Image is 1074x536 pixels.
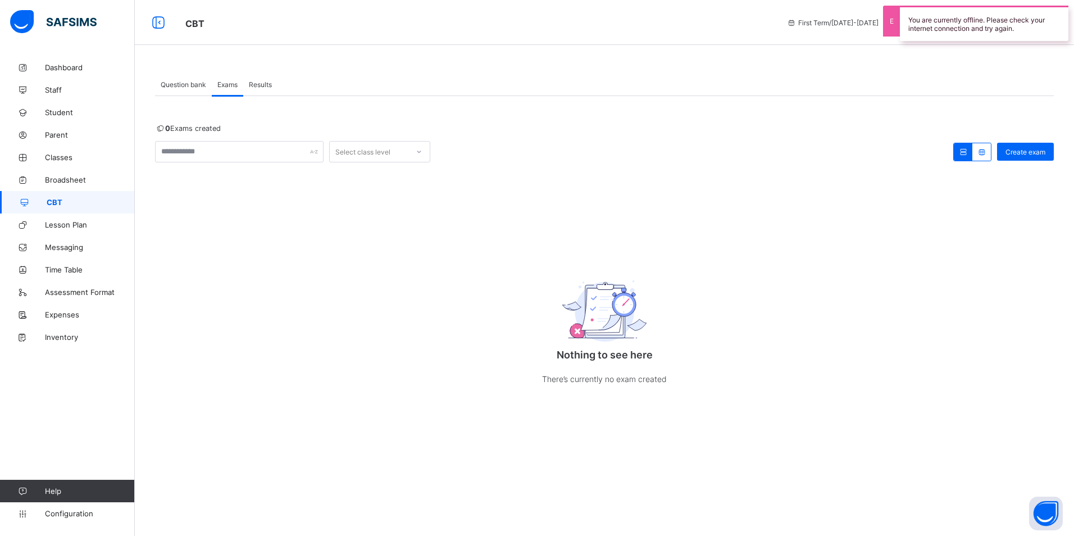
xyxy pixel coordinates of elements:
img: empty_exam.25ac31c7e64bfa8fcc0a6b068b22d071.svg [562,280,647,342]
span: session/term information [787,19,879,27]
span: Results [249,80,272,89]
span: CBT [47,198,135,207]
b: 0 [165,124,170,133]
img: safsims [10,10,97,34]
span: Lesson Plan [45,220,135,229]
span: Student [45,108,135,117]
span: Assessment Format [45,288,135,297]
span: Parent [45,130,135,139]
span: Time Table [45,265,135,274]
span: CBT [185,18,204,29]
span: Classes [45,153,135,162]
span: Broadsheet [45,175,135,184]
span: Inventory [45,333,135,342]
span: Exams [217,80,238,89]
span: Question bank [161,80,206,89]
span: Messaging [45,243,135,252]
span: Configuration [45,509,134,518]
span: Exams created [155,124,221,133]
span: Expenses [45,310,135,319]
p: Nothing to see here [492,349,717,361]
div: You are currently offline. Please check your internet connection and try again. [900,6,1068,41]
p: There’s currently no exam created [492,372,717,386]
button: Open asap [1029,497,1063,530]
span: Staff [45,85,135,94]
div: Select class level [335,141,390,162]
div: Nothing to see here [492,249,717,408]
span: Help [45,487,134,496]
span: Dashboard [45,63,135,72]
span: Create exam [1005,148,1045,156]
